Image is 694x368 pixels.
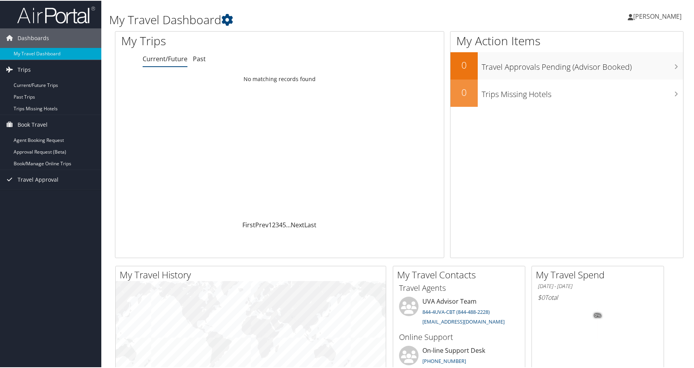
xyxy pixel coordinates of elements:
tspan: 0% [595,313,601,317]
td: No matching records found [115,71,444,85]
a: 0Travel Approvals Pending (Advisor Booked) [450,51,683,79]
h2: My Travel Contacts [397,267,525,281]
a: Current/Future [143,54,187,62]
a: Last [304,220,316,228]
li: UVA Advisor Team [395,296,523,328]
a: 4 [279,220,283,228]
span: Trips [18,59,31,79]
h3: Travel Approvals Pending (Advisor Booked) [482,57,683,72]
span: $0 [538,292,545,301]
h2: 0 [450,85,478,98]
h1: My Trips [121,32,301,48]
h3: Trips Missing Hotels [482,84,683,99]
a: 5 [283,220,286,228]
a: Past [193,54,206,62]
span: [PERSON_NAME] [633,11,682,20]
h6: [DATE] - [DATE] [538,282,658,289]
span: Dashboards [18,28,49,47]
a: 0Trips Missing Hotels [450,79,683,106]
h1: My Travel Dashboard [109,11,496,27]
h2: 0 [450,58,478,71]
a: 844-4UVA-CBT (844-488-2228) [422,308,490,315]
h6: Total [538,292,658,301]
a: [PHONE_NUMBER] [422,357,466,364]
a: First [242,220,255,228]
a: [PERSON_NAME] [628,4,689,27]
span: Book Travel [18,114,48,134]
a: Next [291,220,304,228]
a: 3 [275,220,279,228]
span: Travel Approval [18,169,58,189]
a: [EMAIL_ADDRESS][DOMAIN_NAME] [422,317,505,324]
a: Prev [255,220,268,228]
span: … [286,220,291,228]
h2: My Travel Spend [536,267,664,281]
img: airportal-logo.png [17,5,95,23]
a: 2 [272,220,275,228]
h3: Online Support [399,331,519,342]
h1: My Action Items [450,32,683,48]
a: 1 [268,220,272,228]
h3: Travel Agents [399,282,519,293]
h2: My Travel History [120,267,386,281]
